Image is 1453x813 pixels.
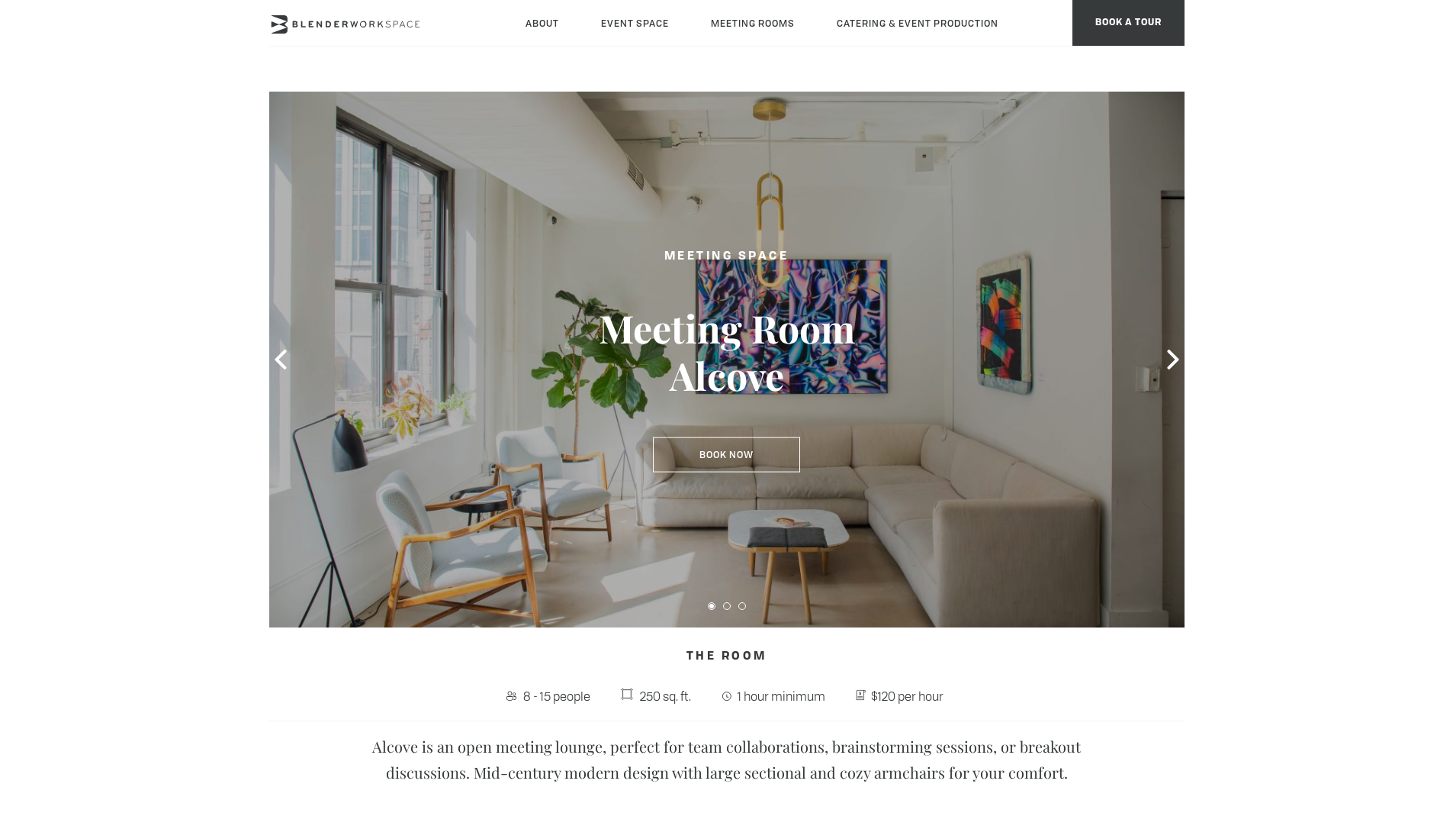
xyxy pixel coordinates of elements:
[868,684,948,708] span: $120 per hour
[269,643,1185,672] h4: The Room
[346,734,1108,786] p: Alcove is an open meeting lounge, perfect for team collaborations, brainstorming sessions, or bre...
[519,684,594,708] span: 8 - 15 people
[653,437,800,473] a: Book Now
[551,247,902,266] h2: Meeting Space
[551,305,902,399] h3: Meeting Room Alcove
[734,684,829,708] span: 1 hour minimum
[636,684,695,708] span: 250 sq. ft.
